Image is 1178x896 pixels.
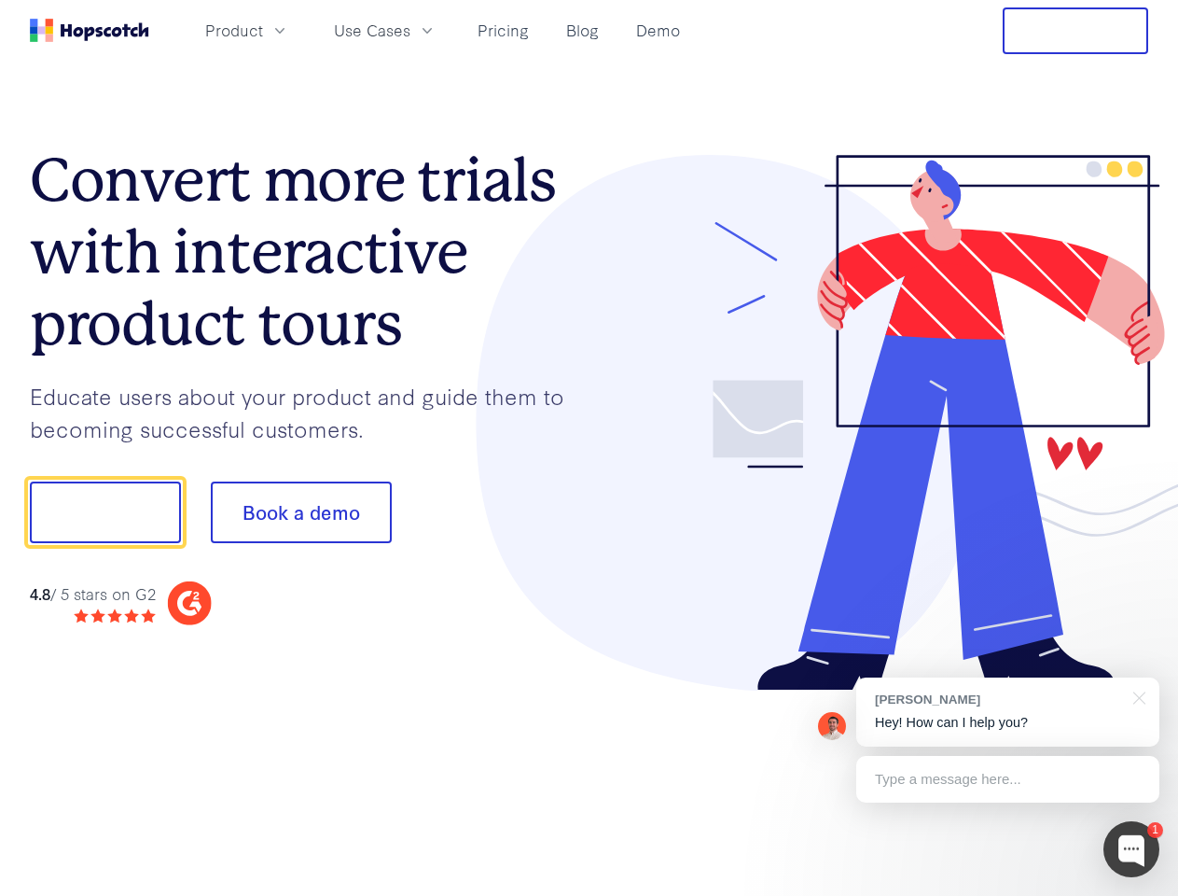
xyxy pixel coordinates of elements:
div: 1 [1147,822,1163,838]
img: Mark Spera [818,712,846,740]
a: Blog [559,15,606,46]
button: Show me! [30,482,181,543]
a: Pricing [470,15,536,46]
div: / 5 stars on G2 [30,582,156,606]
div: Type a message here... [856,756,1159,803]
button: Free Trial [1003,7,1148,54]
button: Book a demo [211,482,392,543]
span: Product [205,19,263,42]
p: Hey! How can I help you? [875,713,1141,733]
span: Use Cases [334,19,410,42]
a: Demo [629,15,687,46]
h1: Convert more trials with interactive product tours [30,145,589,359]
strong: 4.8 [30,582,50,604]
button: Product [194,15,300,46]
p: Educate users about your product and guide them to becoming successful customers. [30,380,589,444]
a: Home [30,19,149,42]
button: Use Cases [323,15,448,46]
div: [PERSON_NAME] [875,691,1122,708]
